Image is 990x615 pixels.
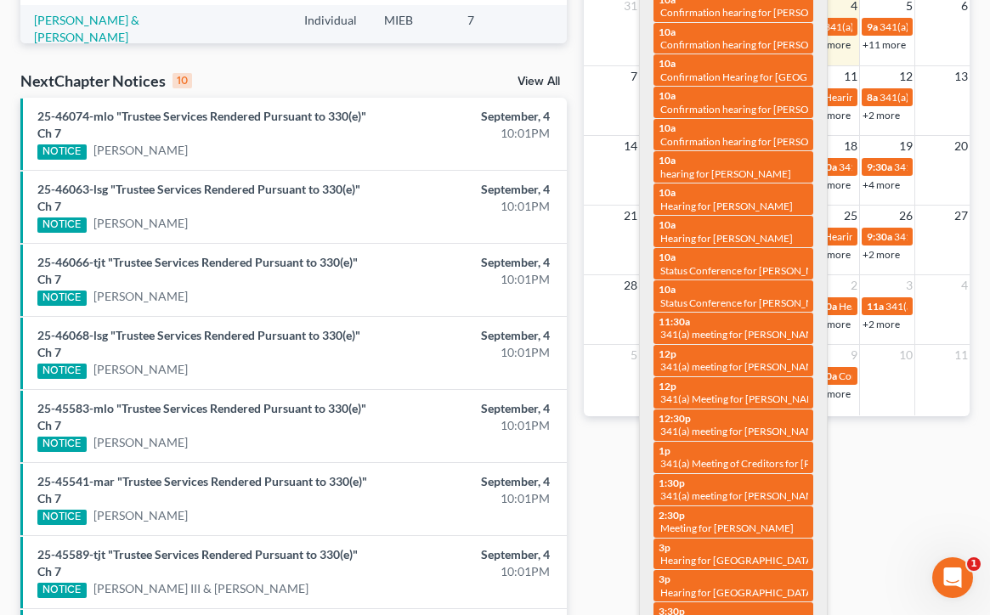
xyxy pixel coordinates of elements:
[659,25,676,38] span: 10a
[849,275,859,296] span: 2
[391,563,551,580] div: 10:01PM
[807,109,851,121] a: +41 more
[659,412,691,425] span: 12:30p
[660,425,824,437] span: 341(a) meeting for [PERSON_NAME]
[807,318,851,330] a: +13 more
[622,275,639,296] span: 28
[391,271,551,288] div: 10:01PM
[391,344,551,361] div: 10:01PM
[659,89,676,102] span: 10a
[863,248,900,261] a: +2 more
[391,546,551,563] div: September, 4
[622,206,639,226] span: 21
[897,136,914,156] span: 19
[37,437,87,452] div: NOTICE
[391,473,551,490] div: September, 4
[454,5,539,54] td: 7
[629,345,639,365] span: 5
[391,181,551,198] div: September, 4
[660,489,824,502] span: 341(a) meeting for [PERSON_NAME]
[37,328,360,359] a: 25-46068-lsg "Trustee Services Rendered Pursuant to 330(e)" Ch 7
[391,417,551,434] div: 10:01PM
[807,387,851,400] a: +17 more
[659,121,676,134] span: 10a
[659,509,685,522] span: 2:30p
[391,400,551,417] div: September, 4
[660,71,958,83] span: Confirmation Hearing for [GEOGRAPHIC_DATA][PERSON_NAME]
[967,557,981,571] span: 1
[660,360,824,373] span: 341(a) meeting for [PERSON_NAME]
[953,66,970,87] span: 13
[37,547,358,578] a: 25-45589-tjt "Trustee Services Rendered Pursuant to 330(e)" Ch 7
[660,38,853,51] span: Confirmation hearing for [PERSON_NAME]
[932,557,973,598] iframe: Intercom live chat
[37,474,367,505] a: 25-45541-mar "Trustee Services Rendered Pursuant to 330(e)" Ch 7
[660,328,824,341] span: 341(a) meeting for [PERSON_NAME]
[842,206,859,226] span: 25
[897,206,914,226] span: 26
[807,178,851,191] a: +28 more
[391,108,551,125] div: September, 4
[807,248,851,261] a: +34 more
[659,573,670,585] span: 3p
[93,361,188,378] a: [PERSON_NAME]
[660,554,816,567] span: Hearing for [GEOGRAPHIC_DATA]
[842,66,859,87] span: 11
[659,283,676,296] span: 10a
[660,167,791,180] span: hearing for [PERSON_NAME]
[660,232,793,245] span: Hearing for [PERSON_NAME]
[867,91,878,104] span: 8a
[391,490,551,507] div: 10:01PM
[660,200,793,212] span: Hearing for [PERSON_NAME]
[867,20,878,33] span: 9a
[904,275,914,296] span: 3
[849,345,859,365] span: 9
[660,522,794,534] span: Meeting for [PERSON_NAME]
[953,345,970,365] span: 11
[291,5,371,54] td: Individual
[959,275,970,296] span: 4
[953,136,970,156] span: 20
[93,142,188,159] a: [PERSON_NAME]
[660,6,853,19] span: Confirmation hearing for [PERSON_NAME]
[93,507,188,524] a: [PERSON_NAME]
[863,318,900,330] a: +2 more
[371,5,454,54] td: MIEB
[34,13,139,44] a: [PERSON_NAME] & [PERSON_NAME]
[659,186,676,199] span: 10a
[867,161,892,173] span: 9:30a
[863,109,900,121] a: +2 more
[659,251,676,263] span: 10a
[842,136,859,156] span: 18
[867,300,884,313] span: 11a
[660,264,839,277] span: Status Conference for [PERSON_NAME]
[20,71,192,91] div: NextChapter Notices
[37,291,87,306] div: NOTICE
[659,347,676,360] span: 12p
[37,510,87,525] div: NOTICE
[37,255,358,286] a: 25-46066-tjt "Trustee Services Rendered Pursuant to 330(e)" Ch 7
[629,66,639,87] span: 7
[659,218,676,231] span: 10a
[391,327,551,344] div: September, 4
[897,66,914,87] span: 12
[660,586,816,599] span: Hearing for [GEOGRAPHIC_DATA]
[953,206,970,226] span: 27
[93,580,308,597] a: [PERSON_NAME] III & [PERSON_NAME]
[659,444,670,457] span: 1p
[37,583,87,598] div: NOTICE
[659,315,690,328] span: 11:30a
[93,434,188,451] a: [PERSON_NAME]
[173,73,192,88] div: 10
[659,57,676,70] span: 10a
[659,154,676,166] span: 10a
[807,38,851,51] a: +17 more
[391,125,551,142] div: 10:01PM
[37,401,366,432] a: 25-45583-mlo "Trustee Services Rendered Pursuant to 330(e)" Ch 7
[518,76,560,87] a: View All
[660,135,853,148] span: Confirmation hearing for [PERSON_NAME]
[93,288,188,305] a: [PERSON_NAME]
[659,541,670,554] span: 3p
[659,477,685,489] span: 1:30p
[391,254,551,271] div: September, 4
